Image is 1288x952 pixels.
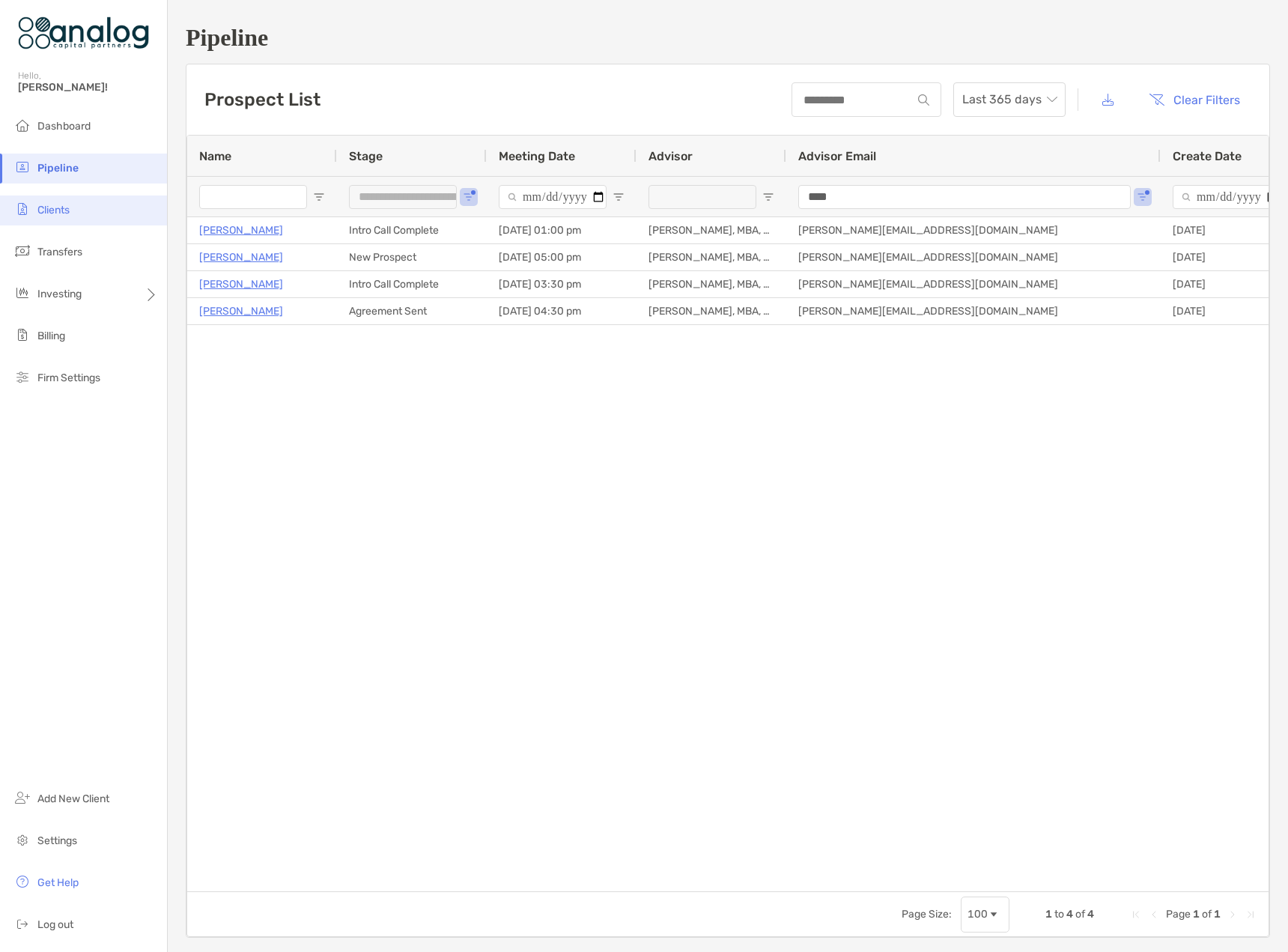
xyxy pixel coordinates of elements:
span: Page [1166,908,1191,921]
img: add_new_client icon [13,789,31,807]
span: of [1075,908,1085,921]
span: 1 [1045,908,1052,921]
div: [PERSON_NAME], MBA, CFA [637,244,786,270]
img: settings icon [13,831,31,849]
span: of [1202,908,1212,921]
span: Create Date [1173,149,1242,163]
img: dashboard icon [13,116,31,134]
div: First Page [1130,909,1142,921]
button: Open Filter Menu [762,191,774,203]
span: to [1054,908,1064,921]
a: [PERSON_NAME] [199,302,283,321]
span: Meeting Date [499,149,575,163]
div: 100 [967,908,988,921]
span: Advisor [648,149,693,163]
div: Page Size [961,897,1009,933]
img: input icon [918,94,929,106]
span: Log out [37,918,73,931]
div: [PERSON_NAME][EMAIL_ADDRESS][DOMAIN_NAME] [786,244,1161,270]
span: Pipeline [37,162,79,175]
input: Name Filter Input [199,185,307,209]
span: Investing [37,288,82,300]
div: Next Page [1227,909,1239,921]
span: Transfers [37,246,82,258]
span: 1 [1193,908,1200,921]
button: Open Filter Menu [613,191,625,203]
div: New Prospect [337,244,487,270]
div: [DATE] 03:30 pm [487,271,637,297]
span: Stage [349,149,383,163]
div: Last Page [1245,909,1257,921]
span: 1 [1214,908,1221,921]
a: [PERSON_NAME] [199,275,283,294]
img: Zoe Logo [18,6,149,60]
span: [PERSON_NAME]! [18,81,158,94]
div: Agreement Sent [337,298,487,324]
div: [PERSON_NAME], MBA, CFA [637,298,786,324]
div: [DATE] 04:30 pm [487,298,637,324]
img: get-help icon [13,873,31,891]
div: Previous Page [1148,909,1160,921]
span: 4 [1087,908,1094,921]
span: Dashboard [37,120,91,133]
h1: Pipeline [186,24,1270,52]
span: 4 [1066,908,1073,921]
button: Open Filter Menu [313,191,325,203]
div: Intro Call Complete [337,271,487,297]
div: [PERSON_NAME], MBA, CFA [637,217,786,243]
span: Name [199,149,231,163]
div: [PERSON_NAME][EMAIL_ADDRESS][DOMAIN_NAME] [786,298,1161,324]
span: Last 365 days [962,83,1057,116]
span: Add New Client [37,792,109,805]
div: [PERSON_NAME], MBA, CFA [637,271,786,297]
div: [DATE] 05:00 pm [487,244,637,270]
span: Settings [37,834,77,847]
input: Create Date Filter Input [1173,185,1281,209]
img: clients icon [13,200,31,218]
img: pipeline icon [13,158,31,176]
div: [DATE] 01:00 pm [487,217,637,243]
img: investing icon [13,284,31,302]
input: Meeting Date Filter Input [499,185,607,209]
a: [PERSON_NAME] [199,221,283,240]
div: Intro Call Complete [337,217,487,243]
button: Clear Filters [1137,83,1251,116]
span: Get Help [37,876,79,889]
button: Open Filter Menu [1137,191,1149,203]
img: transfers icon [13,242,31,260]
img: logout icon [13,915,31,933]
div: [PERSON_NAME][EMAIL_ADDRESS][DOMAIN_NAME] [786,271,1161,297]
span: Clients [37,204,70,216]
div: [PERSON_NAME][EMAIL_ADDRESS][DOMAIN_NAME] [786,217,1161,243]
button: Open Filter Menu [463,191,475,203]
span: Advisor Email [798,149,876,163]
a: [PERSON_NAME] [199,248,283,267]
input: Advisor Email Filter Input [798,185,1131,209]
h3: Prospect List [204,89,321,110]
span: Billing [37,330,65,342]
div: Page Size: [902,908,952,921]
img: billing icon [13,326,31,344]
img: firm-settings icon [13,368,31,386]
span: Firm Settings [37,372,100,384]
